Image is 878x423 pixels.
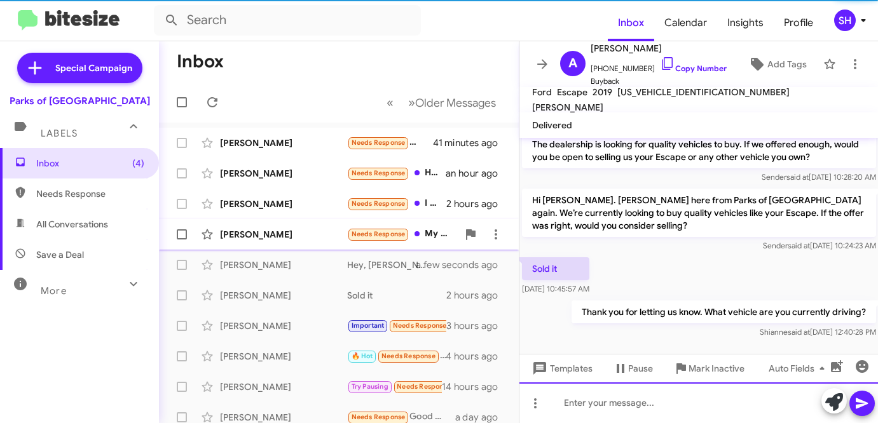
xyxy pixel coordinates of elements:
div: [PERSON_NAME] [220,137,347,149]
button: Next [401,90,504,116]
div: [PERSON_NAME] [220,258,347,271]
span: Escape [557,86,587,98]
div: I don’t have the car. it was total loss, in fact I’m still waiting for the reimbursement for all ... [347,135,433,150]
span: 🔥 Hot [352,352,373,360]
div: [PERSON_NAME] [220,198,347,210]
span: Needs Response [352,199,406,208]
div: Not yet ready to buy a car. [347,379,442,394]
span: Important [352,321,385,330]
div: 2 hours ago [446,198,508,210]
span: [DATE] 10:45:57 AM [522,284,589,293]
span: Shianne [DATE] 12:40:28 PM [759,327,875,337]
h1: Inbox [177,51,224,72]
span: Special Campaign [55,62,132,74]
span: Needs Response [352,169,406,177]
div: I was supposed to be there to talk to [PERSON_NAME]. There were extremely bad accidents on I75. I... [347,196,446,211]
div: 2 hours ago [446,289,508,302]
a: Copy Number [660,64,727,73]
button: Templates [519,357,603,380]
button: Mark Inactive [663,357,755,380]
span: Needs Response [397,382,451,391]
div: 3 hours ago [446,319,508,332]
span: Needs Response [352,230,406,238]
span: Delivered [532,119,572,131]
span: A [568,53,577,74]
span: 2019 [593,86,612,98]
p: Hi [PERSON_NAME]. [PERSON_NAME] here from Parks of [GEOGRAPHIC_DATA] again. We’re currently looki... [522,189,876,237]
a: Inbox [608,4,654,41]
span: « [387,95,394,111]
div: 14 hours ago [442,380,509,393]
span: Sender [DATE] 10:28:20 AM [761,172,875,182]
span: Buyback [591,75,727,88]
span: [PERSON_NAME] [532,102,603,113]
span: said at [787,241,809,250]
button: Pause [603,357,663,380]
span: Sender [DATE] 10:24:23 AM [762,241,875,250]
div: Again, No Needs. [347,349,446,363]
button: Previous [379,90,401,116]
a: Profile [774,4,823,41]
span: Add Tags [767,53,807,76]
div: Parks of [GEOGRAPHIC_DATA] [10,95,150,107]
div: a few seconds ago [432,258,509,271]
span: Older Messages [415,96,496,110]
button: Auto Fields [758,357,840,380]
span: Needs Response [36,187,144,200]
div: Hey, [PERSON_NAME]! [PERSON_NAME] here- [PERSON_NAME]'s assistant. I just left you a voicemail. H... [347,258,432,271]
a: Insights [717,4,774,41]
div: [PERSON_NAME] [220,319,347,332]
span: Templates [530,357,593,380]
span: said at [787,327,809,337]
div: My Kona is completely paid off. I can not afford a car payment [347,227,458,241]
span: All Conversations [36,218,108,231]
span: Inbox [36,157,144,170]
span: Needs Response [352,138,406,147]
span: Pause [628,357,653,380]
span: [PHONE_NUMBER] [591,56,727,75]
span: Needs Response [352,413,406,421]
input: Search [154,5,421,36]
p: Thank you for letting us know. What vehicle are you currently driving? [571,300,875,323]
span: » [408,95,415,111]
span: Save a Deal [36,248,84,261]
span: (4) [132,157,144,170]
div: Yea im good i have been in talks with you guys for 3 months youve had the truck more than 6 month... [347,318,446,333]
span: More [41,285,67,297]
div: SH [834,10,856,31]
span: [PERSON_NAME] [591,41,727,56]
nav: Page navigation example [380,90,504,116]
span: Needs Response [381,352,436,360]
div: 41 minutes ago [433,137,508,149]
a: Special Campaign [17,53,142,83]
span: Ford [532,86,552,98]
span: Needs Response [393,321,447,330]
span: Labels [41,128,78,139]
button: Add Tags [737,53,817,76]
p: Sold it [522,257,589,280]
div: [PERSON_NAME] [220,380,347,393]
div: an hour ago [446,167,508,180]
div: [PERSON_NAME] [220,228,347,241]
span: Auto Fields [769,357,830,380]
div: 4 hours ago [446,350,508,363]
span: Try Pausing [352,382,388,391]
button: SH [823,10,864,31]
div: Hi [PERSON_NAME], If the offer is good I would be willing to sell the vehicle and upgrade to a ne... [347,166,446,180]
span: said at [786,172,808,182]
div: [PERSON_NAME] [220,167,347,180]
div: [PERSON_NAME] [220,350,347,363]
span: Mark Inactive [689,357,744,380]
span: [US_VEHICLE_IDENTIFICATION_NUMBER] [617,86,790,98]
a: Calendar [654,4,717,41]
div: Sold it [347,289,446,302]
div: [PERSON_NAME] [220,289,347,302]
